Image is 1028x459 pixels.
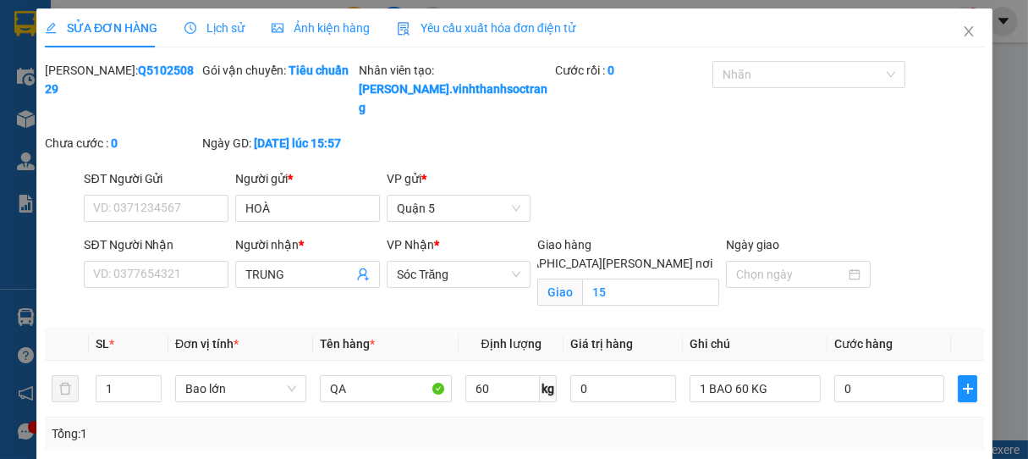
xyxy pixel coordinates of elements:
[117,113,129,125] span: environment
[320,337,375,351] span: Tên hàng
[84,235,228,254] div: SĐT Người Nhận
[359,61,552,117] div: Nhân viên tạo:
[570,337,633,351] span: Giá trị hàng
[235,235,380,254] div: Người nhận
[8,91,117,110] li: VP Sóc Trăng
[320,375,451,402] input: VD: Bàn, Ghế
[52,375,79,402] button: delete
[201,61,355,80] div: Gói vận chuyển:
[397,22,410,36] img: icon
[52,424,399,443] div: Tổng: 1
[45,22,57,34] span: edit
[958,375,977,402] button: plus
[8,8,245,72] li: Vĩnh Thành (Sóc Trăng)
[386,169,530,188] div: VP gửi
[235,169,380,188] div: Người gửi
[111,136,118,150] b: 0
[726,238,779,252] label: Ngày giao
[555,61,709,80] div: Cước rồi :
[607,64,614,77] b: 0
[481,337,541,351] span: Định lượng
[174,337,238,351] span: Đơn vị tính
[8,113,20,125] span: environment
[689,375,820,402] input: Ghi Chú
[184,376,295,401] span: Bao lớn
[272,22,283,34] span: picture
[45,21,157,35] span: SỬA ĐƠN HÀNG
[397,21,575,35] span: Yêu cầu xuất hóa đơn điện tử
[961,25,975,38] span: close
[184,22,196,34] span: clock-circle
[45,134,199,152] div: Chưa cước :
[944,8,992,56] button: Close
[8,8,68,68] img: logo.jpg
[45,64,194,96] b: Q510250829
[682,328,827,361] th: Ghi chú
[834,337,893,351] span: Cước hàng
[736,265,845,284] input: Ngày giao
[272,21,370,35] span: Ảnh kiện hàng
[386,238,433,252] span: VP Nhận
[84,169,228,188] div: SĐT Người Gửi
[481,254,719,273] span: [GEOGRAPHIC_DATA][PERSON_NAME] nơi
[582,279,719,306] input: Giao tận nơi
[253,136,340,150] b: [DATE] lúc 15:57
[96,337,109,351] span: SL
[359,82,547,114] b: [PERSON_NAME].vinhthanhsoctrang
[537,279,582,306] span: Giao
[201,134,355,152] div: Ngày GD:
[537,238,591,252] span: Giao hàng
[540,375,557,402] span: kg
[396,196,520,221] span: Quận 5
[355,268,369,281] span: user-add
[184,21,245,35] span: Lịch sử
[396,262,520,287] span: Sóc Trăng
[288,64,348,77] b: Tiêu chuẩn
[959,382,976,395] span: plus
[117,91,225,110] li: VP Quận 8
[45,61,199,98] div: [PERSON_NAME]:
